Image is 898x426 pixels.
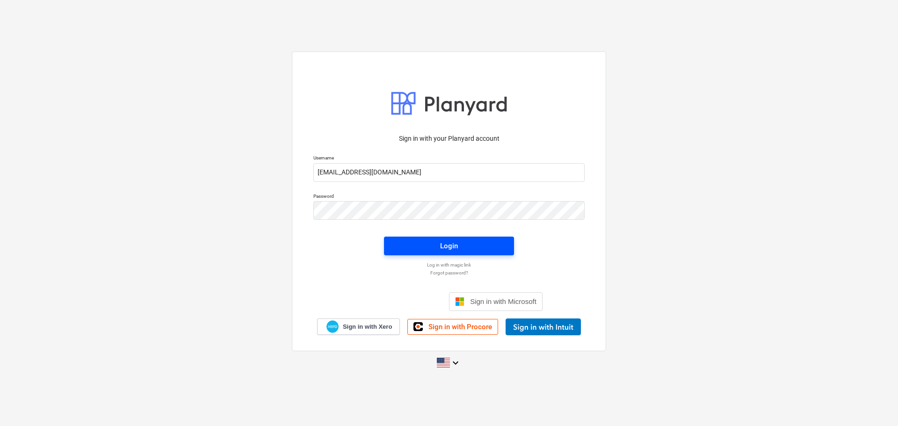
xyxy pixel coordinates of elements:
a: Forgot password? [309,270,589,276]
div: Login [440,240,458,252]
img: Xero logo [326,320,339,333]
a: Sign in with Procore [407,319,498,335]
iframe: Chat Widget [851,381,898,426]
p: Password [313,193,585,201]
span: Sign in with Microsoft [470,297,536,305]
button: Login [384,237,514,255]
img: Microsoft logo [455,297,464,306]
p: Sign in with your Planyard account [313,134,585,144]
iframe: Sign in with Google Button [351,291,446,312]
p: Username [313,155,585,163]
i: keyboard_arrow_down [450,357,461,368]
div: Віджет чату [851,381,898,426]
a: Sign in with Xero [317,318,400,335]
a: Log in with magic link [309,262,589,268]
input: Username [313,163,585,182]
span: Sign in with Procore [428,323,492,331]
span: Sign in with Xero [343,323,392,331]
